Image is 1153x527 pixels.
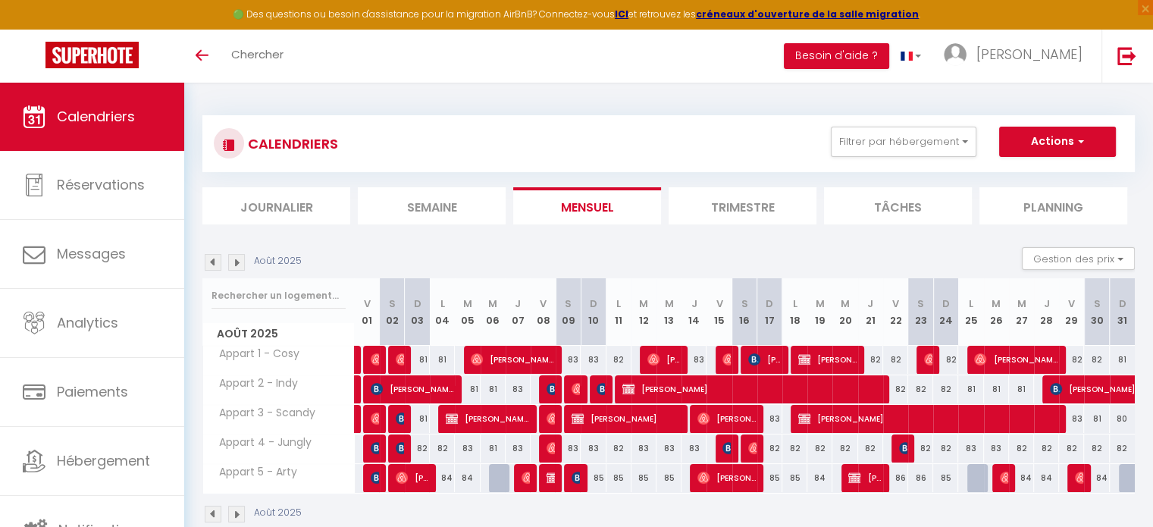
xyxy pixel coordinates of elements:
div: 82 [782,434,807,463]
th: 31 [1110,278,1135,346]
div: 85 [933,464,958,492]
div: 83 [681,346,707,374]
li: Mensuel [513,187,661,224]
span: Kenan [572,375,580,403]
abbr: L [793,296,797,311]
div: 82 [908,375,933,403]
span: [PERSON_NAME] [371,404,379,433]
span: [PERSON_NAME] [798,345,857,374]
div: 85 [606,464,631,492]
th: 29 [1059,278,1084,346]
div: 82 [1059,346,1084,374]
span: Analytics [57,313,118,332]
a: ICI [615,8,628,20]
span: [PERSON_NAME] [371,345,379,374]
th: 28 [1034,278,1059,346]
abbr: M [665,296,674,311]
abbr: J [867,296,873,311]
strong: créneaux d'ouverture de la salle migration [696,8,919,20]
div: 81 [481,434,506,463]
span: Réservations [57,175,145,194]
th: 21 [858,278,883,346]
span: Appart 3 - Scandy [205,405,319,422]
th: 03 [405,278,430,346]
div: 80 [1110,405,1135,433]
span: Appart 1 - Cosy [205,346,303,362]
div: 82 [1110,434,1135,463]
div: 84 [1084,464,1109,492]
div: 82 [933,346,958,374]
div: 85 [782,464,807,492]
span: [PERSON_NAME] [899,434,907,463]
th: 06 [481,278,506,346]
span: [PERSON_NAME] [848,463,882,492]
span: [PERSON_NAME] [798,404,1057,433]
span: Août 2025 [203,323,354,345]
th: 01 [355,278,380,346]
div: 83 [506,375,531,403]
span: [PERSON_NAME] [471,345,554,374]
div: 82 [807,434,832,463]
a: Chercher [220,30,295,83]
div: 85 [757,464,782,492]
div: 81 [984,375,1009,403]
div: 81 [481,375,506,403]
abbr: M [841,296,850,311]
div: 83 [455,434,480,463]
span: Paiements [57,382,128,401]
li: Trimestre [669,187,816,224]
th: 22 [883,278,908,346]
div: 81 [405,405,430,433]
span: [PERSON_NAME] [722,434,731,463]
div: 82 [757,434,782,463]
span: s nuij [597,375,605,403]
th: 09 [556,278,581,346]
abbr: M [639,296,648,311]
th: 20 [832,278,857,346]
abbr: L [969,296,973,311]
span: Messages [57,244,126,263]
div: 81 [1110,346,1135,374]
div: 82 [858,434,883,463]
abbr: V [1068,296,1075,311]
div: 83 [681,434,707,463]
div: 84 [455,464,480,492]
th: 08 [531,278,556,346]
span: [PERSON_NAME] [647,345,681,374]
div: 82 [858,346,883,374]
abbr: D [766,296,773,311]
span: [PERSON_NAME] [396,463,429,492]
div: 81 [405,346,430,374]
abbr: D [942,296,950,311]
abbr: M [488,296,497,311]
th: 07 [506,278,531,346]
th: 13 [656,278,681,346]
button: Actions [999,127,1116,157]
button: Ouvrir le widget de chat LiveChat [12,6,58,52]
th: 02 [380,278,405,346]
span: Chakir El Mouaffak [522,463,530,492]
span: [PERSON_NAME] [976,45,1083,64]
span: [PERSON_NAME] [396,345,404,374]
span: Chercher [231,46,284,62]
span: [PERSON_NAME] [396,404,404,433]
span: [PERSON_NAME] . [722,345,731,374]
abbr: S [565,296,572,311]
div: 86 [908,464,933,492]
div: 83 [631,434,656,463]
abbr: D [1119,296,1126,311]
img: ... [944,43,967,66]
span: [PERSON_NAME] [622,375,881,403]
div: 81 [430,346,455,374]
span: Calendriers [57,107,135,126]
span: [PERSON_NAME] [547,434,555,463]
abbr: S [741,296,748,311]
th: 19 [807,278,832,346]
abbr: V [892,296,899,311]
a: Chakir El [355,346,362,375]
span: Appart 4 - Jungly [205,434,315,451]
div: 83 [581,434,606,463]
div: 82 [908,434,933,463]
abbr: J [691,296,697,311]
